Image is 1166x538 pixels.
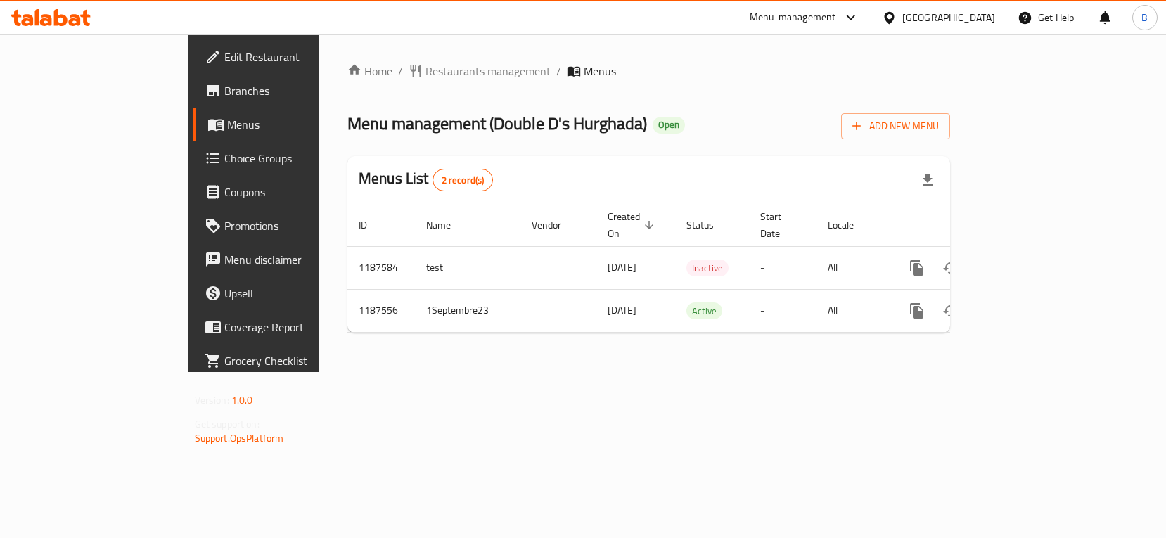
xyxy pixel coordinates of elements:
span: B [1141,10,1148,25]
span: Restaurants management [425,63,551,79]
a: Restaurants management [409,63,551,79]
div: Total records count [433,169,494,191]
a: Branches [193,74,383,108]
span: Menu disclaimer [224,251,371,268]
td: test [415,246,520,289]
span: Menus [584,63,616,79]
span: Open [653,119,685,131]
td: All [816,289,889,332]
table: enhanced table [347,204,1046,333]
button: Change Status [934,251,968,285]
div: Menu-management [750,9,836,26]
span: Start Date [760,208,800,242]
span: Promotions [224,217,371,234]
a: Edit Restaurant [193,40,383,74]
a: Upsell [193,276,383,310]
span: Inactive [686,260,729,276]
span: 2 record(s) [433,174,493,187]
span: Menu management ( Double D's Hurghada ) [347,108,647,139]
span: Upsell [224,285,371,302]
th: Actions [889,204,1046,247]
span: Choice Groups [224,150,371,167]
span: Active [686,303,722,319]
li: / [556,63,561,79]
a: Choice Groups [193,141,383,175]
span: Version: [195,391,229,409]
span: Vendor [532,217,579,233]
span: Branches [224,82,371,99]
a: Coverage Report [193,310,383,344]
td: All [816,246,889,289]
span: Status [686,217,732,233]
h2: Menus List [359,168,493,191]
button: more [900,294,934,328]
div: [GEOGRAPHIC_DATA] [902,10,995,25]
span: Add New Menu [852,117,939,135]
div: Active [686,302,722,319]
td: - [749,289,816,332]
button: Add New Menu [841,113,950,139]
span: Created On [608,208,658,242]
a: Promotions [193,209,383,243]
button: Change Status [934,294,968,328]
td: - [749,246,816,289]
span: 1.0.0 [231,391,253,409]
span: Coverage Report [224,319,371,335]
span: ID [359,217,385,233]
div: Open [653,117,685,134]
span: Coupons [224,184,371,200]
span: [DATE] [608,258,636,276]
a: Coupons [193,175,383,209]
span: Edit Restaurant [224,49,371,65]
a: Grocery Checklist [193,344,383,378]
span: Menus [227,116,371,133]
a: Support.OpsPlatform [195,429,284,447]
td: 1Septembre23 [415,289,520,332]
span: Grocery Checklist [224,352,371,369]
span: Locale [828,217,872,233]
span: [DATE] [608,301,636,319]
div: Export file [911,163,944,197]
nav: breadcrumb [347,63,950,79]
button: more [900,251,934,285]
a: Menu disclaimer [193,243,383,276]
a: Menus [193,108,383,141]
li: / [398,63,403,79]
span: Get support on: [195,415,260,433]
span: Name [426,217,469,233]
